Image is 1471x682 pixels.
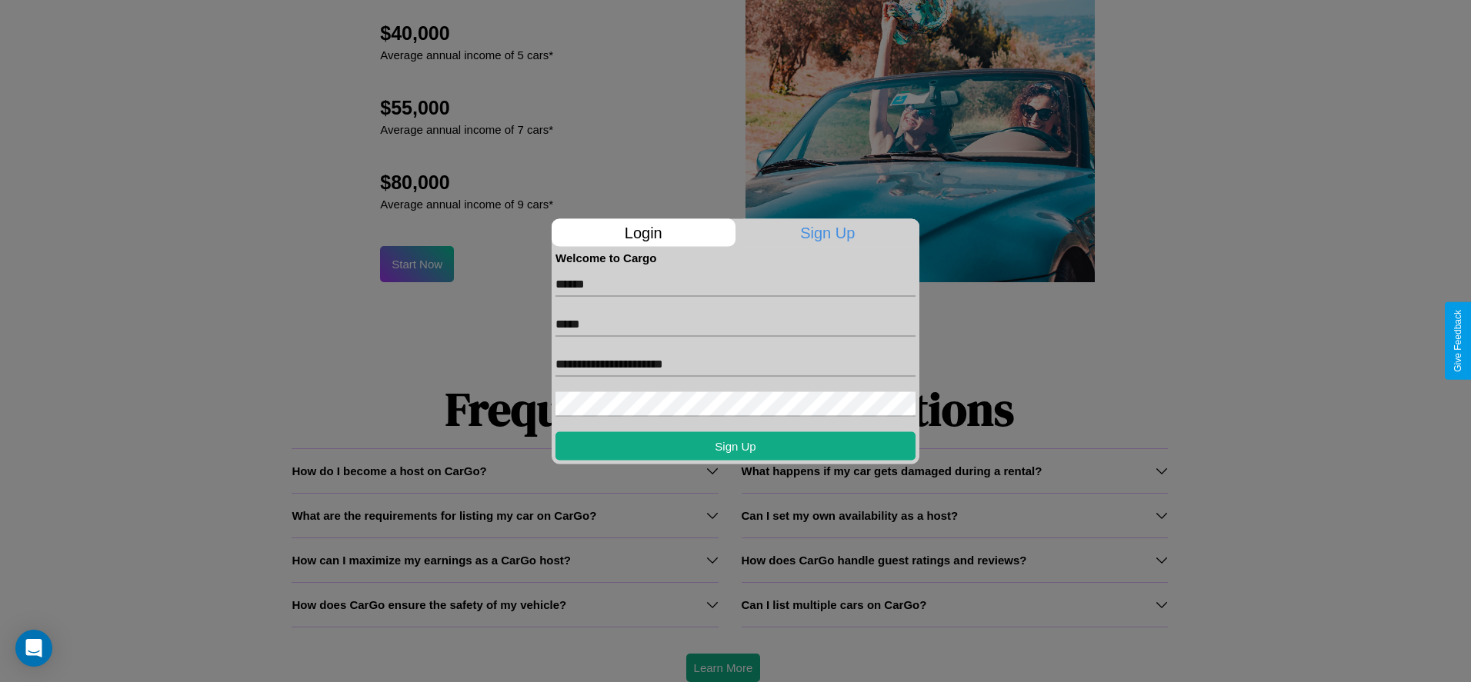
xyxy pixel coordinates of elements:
[736,218,920,246] p: Sign Up
[1453,310,1463,372] div: Give Feedback
[552,218,735,246] p: Login
[15,630,52,667] div: Open Intercom Messenger
[555,431,916,460] button: Sign Up
[555,251,916,264] h4: Welcome to Cargo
